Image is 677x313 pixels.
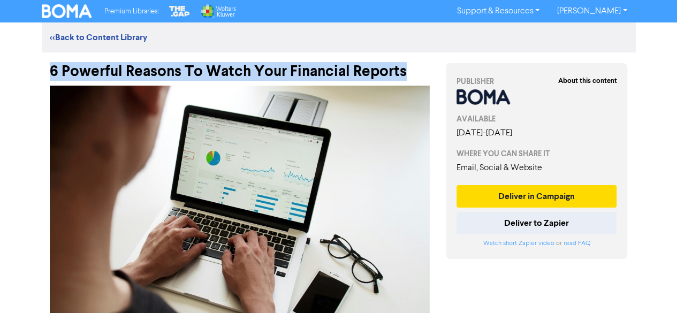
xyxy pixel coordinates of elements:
span: Premium Libraries: [104,8,159,15]
div: Email, Social & Website [457,162,617,174]
a: <<Back to Content Library [50,32,147,43]
div: WHERE YOU CAN SHARE IT [457,148,617,159]
div: or [457,239,617,248]
div: PUBLISHER [457,76,617,87]
a: read FAQ [563,240,590,247]
img: The Gap [168,4,191,18]
div: [DATE] - [DATE] [457,127,617,140]
a: Watch short Zapier video [483,240,554,247]
a: Support & Resources [448,3,548,20]
a: [PERSON_NAME] [548,3,635,20]
img: BOMA Logo [42,4,92,18]
strong: About this content [558,77,617,85]
button: Deliver to Zapier [457,212,617,234]
div: 6 Powerful Reasons To Watch Your Financial Reports [50,52,430,80]
button: Deliver in Campaign [457,185,617,208]
iframe: Chat Widget [623,262,677,313]
div: AVAILABLE [457,113,617,125]
img: Wolters Kluwer [200,4,236,18]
